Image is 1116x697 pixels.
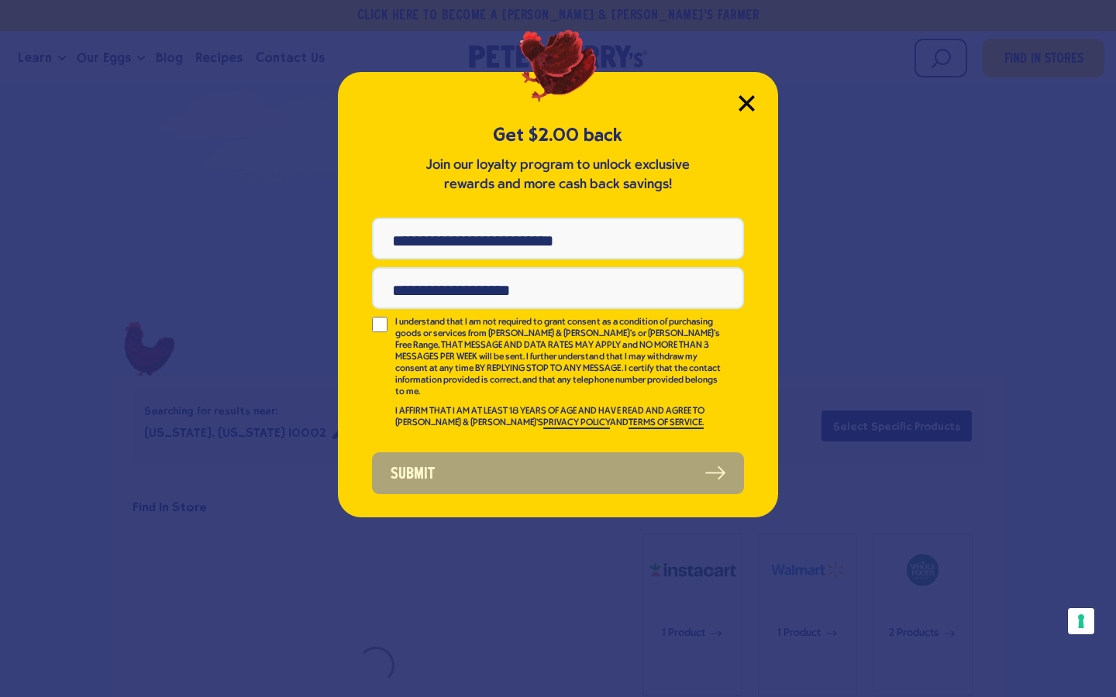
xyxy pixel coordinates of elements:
button: Your consent preferences for tracking technologies [1068,608,1094,634]
a: TERMS OF SERVICE. [629,418,703,429]
h5: Get $2.00 back [372,122,744,148]
button: Submit [372,452,744,494]
p: I understand that I am not required to grant consent as a condition of purchasing goods or servic... [395,317,722,398]
input: I understand that I am not required to grant consent as a condition of purchasing goods or servic... [372,317,387,332]
a: PRIVACY POLICY [543,418,610,429]
button: Close Modal [739,95,755,112]
p: I AFFIRM THAT I AM AT LEAST 18 YEARS OF AGE AND HAVE READ AND AGREE TO [PERSON_NAME] & [PERSON_NA... [395,406,722,429]
p: Join our loyalty program to unlock exclusive rewards and more cash back savings! [422,156,694,194]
